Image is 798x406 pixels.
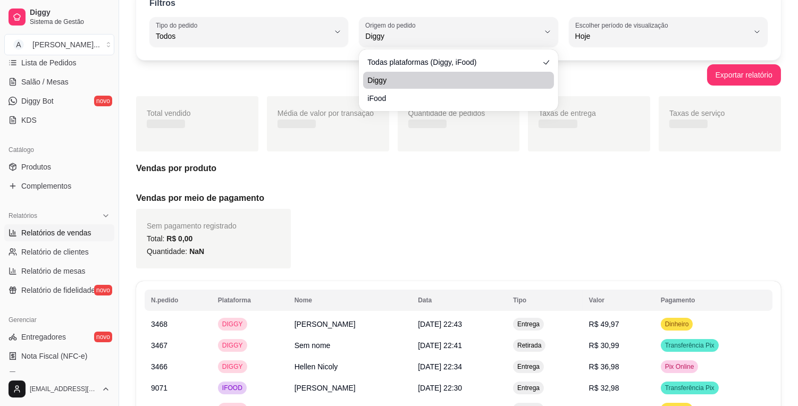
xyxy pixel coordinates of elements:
span: Total vendido [147,109,191,117]
span: Relatório de mesas [21,266,86,276]
span: Taxas de serviço [669,109,725,117]
span: Entregadores [21,332,66,342]
span: NaN [189,247,204,256]
span: iFood [367,93,539,104]
span: Quantidade de pedidos [408,109,485,117]
label: Tipo do pedido [156,21,201,30]
span: Produtos [21,162,51,172]
div: [PERSON_NAME] ... [32,39,100,50]
span: Sem pagamento registrado [147,222,237,230]
span: [EMAIL_ADDRESS][DOMAIN_NAME] [30,385,97,393]
span: Salão / Mesas [21,77,69,87]
h5: Vendas por meio de pagamento [136,192,781,205]
span: R$ 0,00 [166,234,192,243]
span: Quantidade: [147,247,204,256]
span: Diggy [30,8,110,18]
span: Relatórios de vendas [21,227,91,238]
span: Complementos [21,181,71,191]
span: Todas plataformas (Diggy, iFood) [367,57,539,67]
div: Catálogo [4,141,114,158]
label: Origem do pedido [365,21,419,30]
span: KDS [21,115,37,125]
h5: Vendas por produto [136,162,781,175]
button: Select a team [4,34,114,55]
span: Relatório de fidelidade [21,285,95,295]
span: Taxas de entrega [539,109,595,117]
span: Controle de caixa [21,370,79,380]
span: Diggy Bot [21,96,54,106]
span: Nota Fiscal (NFC-e) [21,351,87,361]
span: Lista de Pedidos [21,57,77,68]
span: Diggy [367,75,539,86]
span: Relatórios [9,212,37,220]
span: Total: [147,234,192,243]
span: Média de valor por transação [278,109,374,117]
button: Exportar relatório [707,64,781,86]
span: Diggy [365,31,539,41]
div: Gerenciar [4,311,114,328]
span: A [13,39,24,50]
span: Hoje [575,31,749,41]
label: Escolher período de visualização [575,21,671,30]
span: Relatório de clientes [21,247,89,257]
span: Todos [156,31,329,41]
span: Sistema de Gestão [30,18,110,26]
